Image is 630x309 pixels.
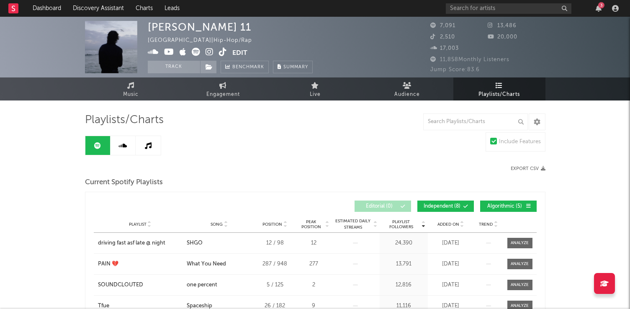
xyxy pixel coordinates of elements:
[85,115,164,125] span: Playlists/Charts
[221,61,269,73] a: Benchmark
[382,260,426,268] div: 13,791
[269,77,361,100] a: Live
[453,77,545,100] a: Playlists/Charts
[211,222,223,227] span: Song
[382,281,426,289] div: 12,816
[98,281,183,289] a: SOUNDCLOUTED
[446,3,571,14] input: Search for artists
[598,2,604,8] div: 3
[298,281,329,289] div: 2
[430,239,472,247] div: [DATE]
[430,34,455,40] span: 2,510
[430,23,455,28] span: 7,091
[488,34,517,40] span: 20,000
[98,281,143,289] div: SOUNDCLOUTED
[499,137,541,147] div: Include Features
[256,239,294,247] div: 12 / 98
[298,239,329,247] div: 12
[423,113,528,130] input: Search Playlists/Charts
[148,36,262,46] div: [GEOGRAPHIC_DATA] | Hip-Hop/Rap
[430,281,472,289] div: [DATE]
[187,281,217,289] div: one percent
[417,201,474,212] button: Independent(8)
[232,48,247,58] button: Edit
[98,260,118,268] div: PAIN 💔
[232,62,264,72] span: Benchmark
[437,222,459,227] span: Added On
[256,281,294,289] div: 5 / 125
[123,90,139,100] span: Music
[187,239,203,247] div: SHGO
[273,61,313,73] button: Summary
[382,239,426,247] div: 24,390
[98,239,183,247] a: driving fast asf late @ night
[262,222,282,227] span: Position
[148,21,251,33] div: [PERSON_NAME] 11
[423,204,461,209] span: Independent ( 8 )
[334,218,373,231] span: Estimated Daily Streams
[355,201,411,212] button: Editorial(0)
[85,77,177,100] a: Music
[177,77,269,100] a: Engagement
[360,204,399,209] span: Editorial ( 0 )
[98,239,165,247] div: driving fast asf late @ night
[98,260,183,268] a: PAIN 💔
[85,178,163,188] span: Current Spotify Playlists
[148,61,200,73] button: Track
[298,219,324,229] span: Peak Position
[479,222,493,227] span: Trend
[511,166,545,171] button: Export CSV
[480,201,537,212] button: Algorithmic(5)
[129,222,147,227] span: Playlist
[382,219,421,229] span: Playlist Followers
[430,57,509,62] span: 11,858 Monthly Listeners
[596,5,602,12] button: 3
[283,65,308,70] span: Summary
[478,90,520,100] span: Playlists/Charts
[361,77,453,100] a: Audience
[486,204,524,209] span: Algorithmic ( 5 )
[256,260,294,268] div: 287 / 948
[394,90,420,100] span: Audience
[187,260,226,268] div: What You Need
[488,23,517,28] span: 13,486
[206,90,240,100] span: Engagement
[430,46,459,51] span: 17,003
[298,260,329,268] div: 277
[310,90,321,100] span: Live
[430,67,480,72] span: Jump Score: 83.6
[430,260,472,268] div: [DATE]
